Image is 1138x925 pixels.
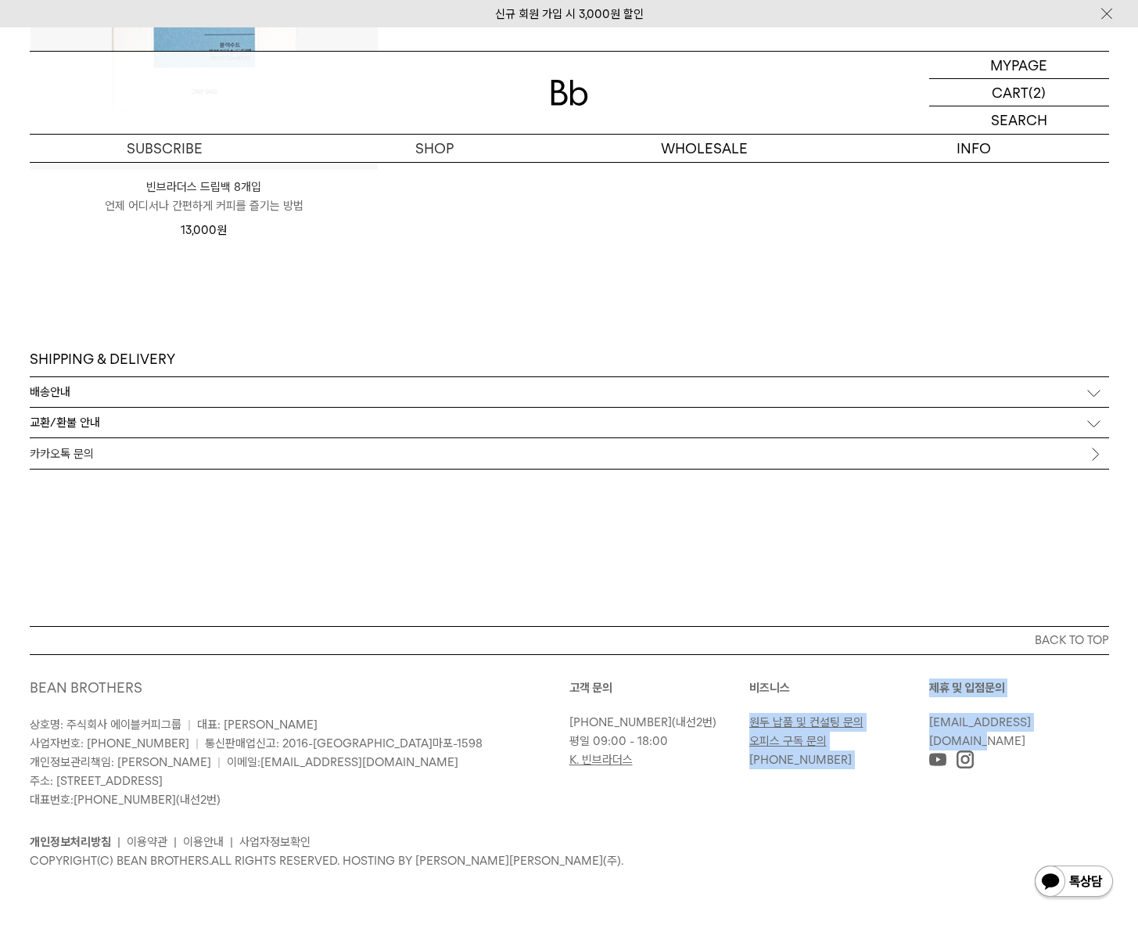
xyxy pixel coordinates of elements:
p: WHOLESALE [569,135,839,162]
p: 고객 문의 [569,678,749,697]
span: 이메일: [227,755,458,769]
span: 통신판매업신고: 2016-[GEOGRAPHIC_DATA]마포-1598 [205,736,483,750]
p: 평일 09:00 - 18:00 [569,732,741,750]
a: BEAN BROTHERS [30,679,142,696]
span: 상호명: 주식회사 에이블커피그룹 [30,718,181,732]
a: 이용안내 [183,835,224,849]
a: K. 빈브라더스 [569,753,633,767]
a: [EMAIL_ADDRESS][DOMAIN_NAME] [260,755,458,769]
a: CART (2) [929,79,1109,106]
a: 오피스 구독 문의 [749,734,827,748]
a: 이용약관 [127,835,167,849]
li: | [174,833,177,851]
a: [EMAIL_ADDRESS][DOMAIN_NAME] [929,715,1031,748]
p: COPYRIGHT(C) BEAN BROTHERS. ALL RIGHTS RESERVED. HOSTING BY [PERSON_NAME][PERSON_NAME](주). [30,851,1109,870]
p: MYPAGE [990,52,1047,78]
a: [PHONE_NUMBER] [749,753,852,767]
img: 로고 [551,80,588,106]
img: 카카오톡 채널 1:1 채팅 버튼 [1033,864,1115,902]
p: 배송안내 [30,385,70,399]
button: BACK TO TOP [30,626,1109,654]
a: 개인정보처리방침 [30,835,111,849]
span: 개인정보관리책임: [PERSON_NAME] [30,755,211,769]
span: 대표번호: (내선2번) [30,793,221,807]
a: 원두 납품 및 컨설팅 문의 [749,715,863,729]
span: 13,000 [181,223,227,237]
p: 빈브라더스 드립백 8개입 [31,178,379,196]
p: CART [992,79,1029,106]
p: 제휴 및 입점문의 [929,678,1109,697]
a: [PHONE_NUMBER] [74,793,176,807]
a: SHOP [300,135,569,162]
h3: SHIPPING & DELIVERY [30,350,175,369]
p: 비즈니스 [749,678,929,697]
span: 주소: [STREET_ADDRESS] [30,774,163,788]
a: [PHONE_NUMBER] [569,715,672,729]
span: | [217,755,221,769]
a: 사업자정보확인 [239,835,311,849]
li: | [117,833,120,851]
a: MYPAGE [929,52,1109,79]
a: 카카오톡 문의 [30,438,1109,469]
span: 원 [217,223,227,237]
p: (내선2번) [569,713,741,732]
p: (2) [1029,79,1046,106]
a: 신규 회원 가입 시 3,000원 할인 [495,7,644,21]
a: SUBSCRIBE [30,135,300,162]
span: 카카오톡 문의 [30,447,94,461]
p: SEARCH [991,106,1047,134]
li: | [230,833,233,851]
span: 사업자번호: [PHONE_NUMBER] [30,736,189,750]
a: 빈브라더스 드립백 8개입 언제 어디서나 간편하게 커피를 즐기는 방법 [31,178,379,215]
p: 언제 어디서나 간편하게 커피를 즐기는 방법 [31,196,379,215]
p: INFO [839,135,1109,162]
span: 대표: [PERSON_NAME] [197,718,318,732]
span: | [188,718,191,732]
p: 교환/환불 안내 [30,416,100,430]
span: | [196,736,199,750]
